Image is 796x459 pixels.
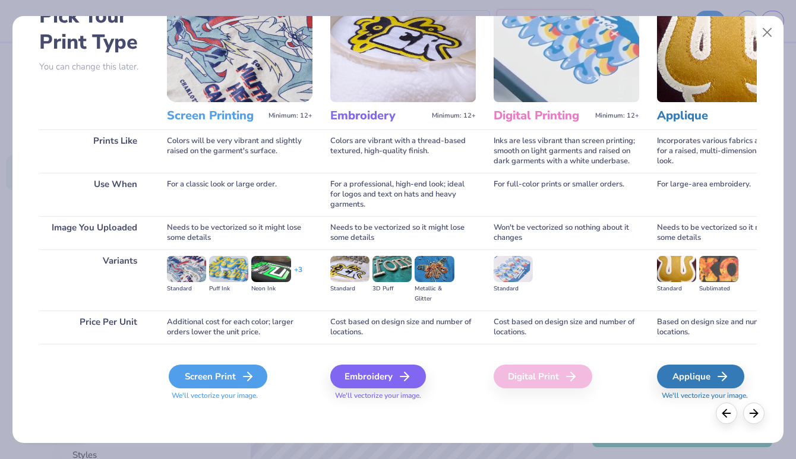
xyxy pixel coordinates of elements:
[494,284,533,294] div: Standard
[699,284,738,294] div: Sublimated
[494,256,533,282] img: Standard
[39,173,149,216] div: Use When
[39,62,149,72] p: You can change this later.
[372,284,412,294] div: 3D Puff
[167,129,312,173] div: Colors will be very vibrant and slightly raised on the garment's surface.
[595,112,639,120] span: Minimum: 12+
[756,21,779,44] button: Close
[167,173,312,216] div: For a classic look or large order.
[167,256,206,282] img: Standard
[167,216,312,249] div: Needs to be vectorized so it might lose some details
[657,284,696,294] div: Standard
[415,256,454,282] img: Metallic & Glitter
[209,256,248,282] img: Puff Ink
[39,311,149,344] div: Price Per Unit
[330,129,476,173] div: Colors are vibrant with a thread-based textured, high-quality finish.
[167,311,312,344] div: Additional cost for each color; larger orders lower the unit price.
[657,108,754,124] h3: Applique
[494,108,590,124] h3: Digital Printing
[494,129,639,173] div: Inks are less vibrant than screen printing; smooth on light garments and raised on dark garments ...
[372,256,412,282] img: 3D Puff
[657,365,744,388] div: Applique
[330,311,476,344] div: Cost based on design size and number of locations.
[167,108,264,124] h3: Screen Printing
[494,365,592,388] div: Digital Print
[330,284,369,294] div: Standard
[209,284,248,294] div: Puff Ink
[432,112,476,120] span: Minimum: 12+
[494,173,639,216] div: For full-color prints or smaller orders.
[330,108,427,124] h3: Embroidery
[167,284,206,294] div: Standard
[39,249,149,311] div: Variants
[167,391,312,401] span: We'll vectorize your image.
[39,3,149,55] h2: Pick Your Print Type
[657,256,696,282] img: Standard
[494,311,639,344] div: Cost based on design size and number of locations.
[699,256,738,282] img: Sublimated
[330,173,476,216] div: For a professional, high-end look; ideal for logos and text on hats and heavy garments.
[251,284,290,294] div: Neon Ink
[415,284,454,304] div: Metallic & Glitter
[330,365,426,388] div: Embroidery
[330,256,369,282] img: Standard
[39,216,149,249] div: Image You Uploaded
[251,256,290,282] img: Neon Ink
[330,391,476,401] span: We'll vectorize your image.
[269,112,312,120] span: Minimum: 12+
[39,129,149,173] div: Prints Like
[330,216,476,249] div: Needs to be vectorized so it might lose some details
[494,216,639,249] div: Won't be vectorized so nothing about it changes
[169,365,267,388] div: Screen Print
[294,265,302,285] div: + 3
